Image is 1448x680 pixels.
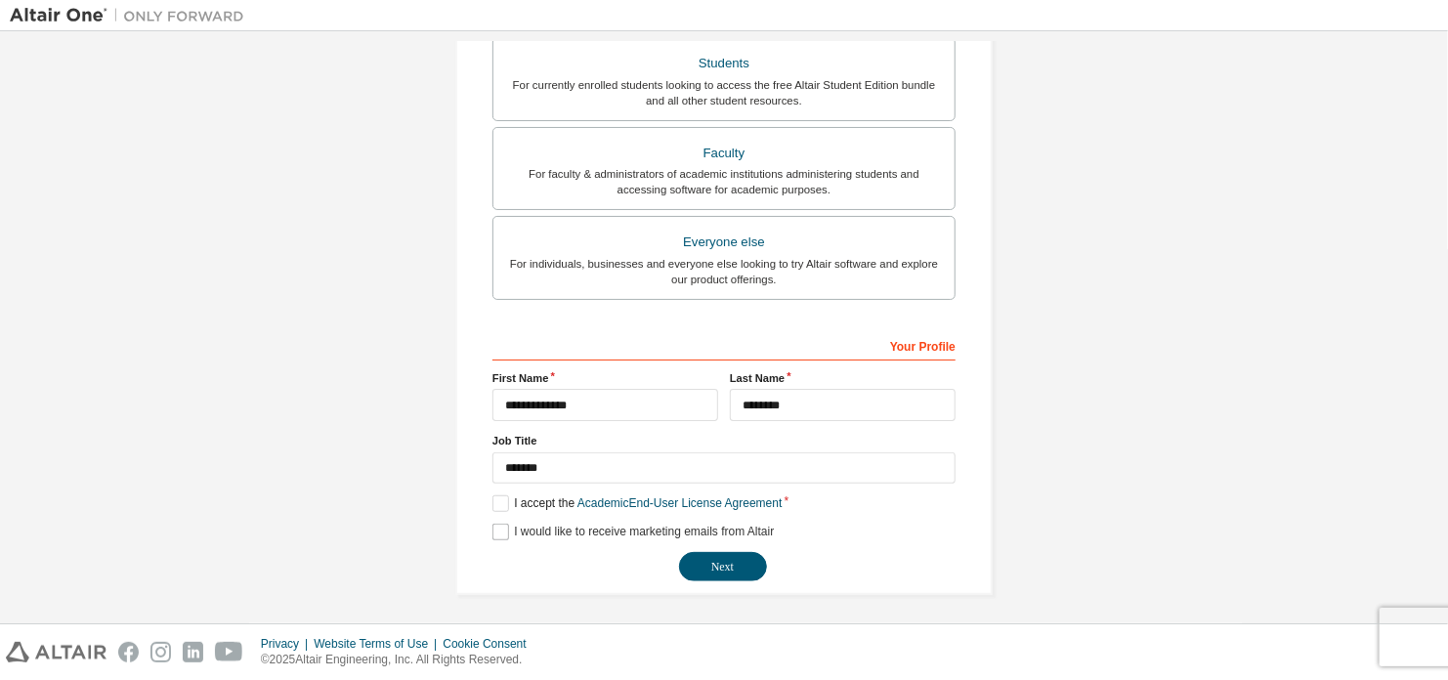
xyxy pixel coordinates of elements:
a: Academic End-User License Agreement [577,496,782,510]
label: Last Name [730,370,956,386]
label: Job Title [492,433,956,448]
label: I accept the [492,495,782,512]
div: Everyone else [505,229,943,256]
img: altair_logo.svg [6,642,106,662]
div: Cookie Consent [443,636,537,652]
button: Next [679,552,767,581]
div: Website Terms of Use [314,636,443,652]
div: For individuals, businesses and everyone else looking to try Altair software and explore our prod... [505,256,943,287]
div: Your Profile [492,329,956,361]
div: Students [505,50,943,77]
img: facebook.svg [118,642,139,662]
div: For faculty & administrators of academic institutions administering students and accessing softwa... [505,166,943,197]
img: Altair One [10,6,254,25]
label: First Name [492,370,718,386]
img: youtube.svg [215,642,243,662]
div: Faculty [505,140,943,167]
label: I would like to receive marketing emails from Altair [492,524,774,540]
p: © 2025 Altair Engineering, Inc. All Rights Reserved. [261,652,538,668]
img: linkedin.svg [183,642,203,662]
div: For currently enrolled students looking to access the free Altair Student Edition bundle and all ... [505,77,943,108]
div: Privacy [261,636,314,652]
img: instagram.svg [150,642,171,662]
